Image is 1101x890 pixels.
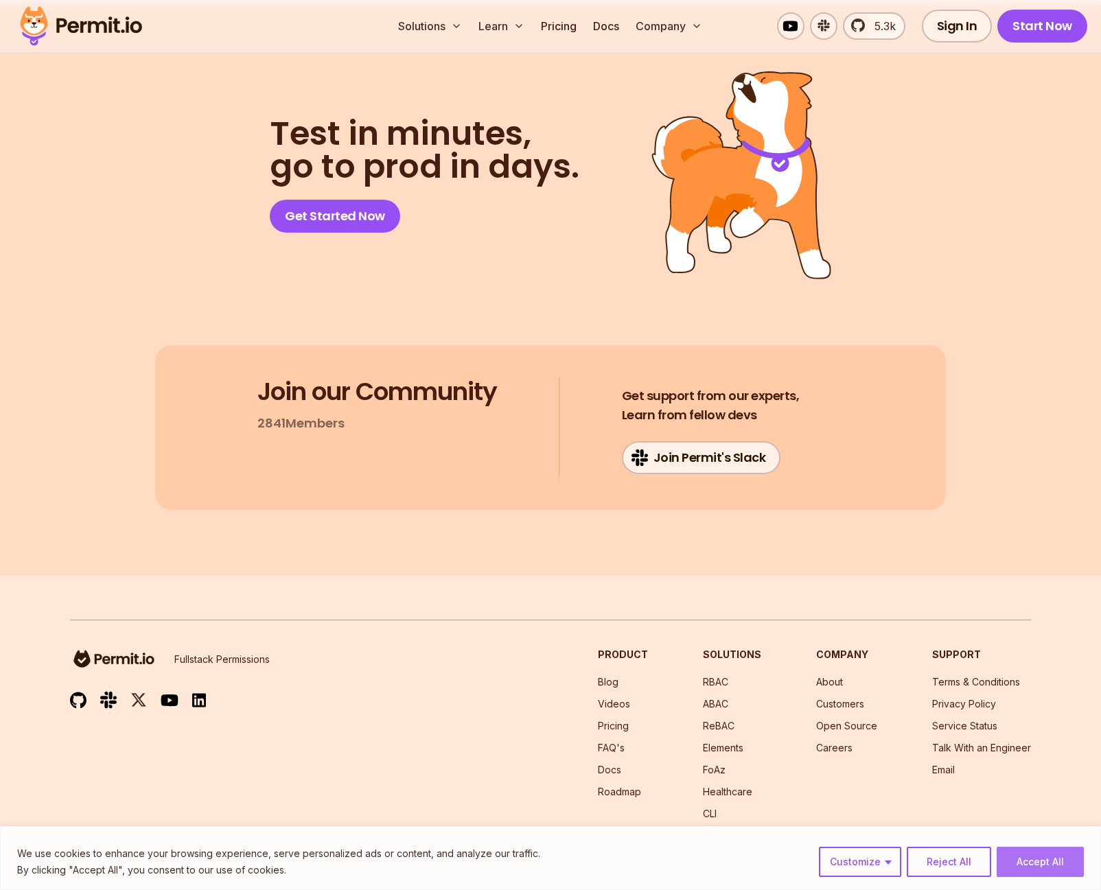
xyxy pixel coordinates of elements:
p: By clicking "Accept All", you consent to our use of cookies. [17,862,540,878]
a: Sign In [922,10,993,43]
p: Fullstack Permissions [174,653,270,666]
a: Get Started Now [270,200,400,233]
span: Get support from our experts, [622,386,800,406]
a: Open Source [816,720,877,731]
a: Docs [598,764,621,775]
h2: go to prod in days. [270,117,579,183]
a: Healthcare [703,786,752,797]
button: Accept All [997,847,1084,877]
a: CLI [703,808,717,819]
a: Blog [598,676,618,688]
a: Talk With an Engineer [932,742,1031,753]
a: ReBAC [703,720,734,731]
a: RBAC [703,676,728,688]
a: Join Permit's Slack [622,441,781,474]
p: 2841 Members [257,414,345,433]
a: Terms & Conditions [932,676,1020,688]
a: Customers [816,698,864,710]
a: Docs [588,12,625,40]
a: Privacy Policy [932,698,996,710]
a: FAQ's [598,742,625,753]
img: twitter [130,692,147,709]
img: youtube [161,692,178,708]
a: 5.3k [843,12,905,40]
h3: Company [816,648,877,661]
h3: Product [598,648,648,661]
a: Roadmap [598,786,641,797]
span: Test in minutes, [270,117,579,150]
h4: Learn from fellow devs [622,386,800,425]
button: Customize [819,847,901,877]
img: Permit logo [14,3,148,49]
a: Videos [598,698,630,710]
a: ABAC [703,698,728,710]
button: Company [630,12,708,40]
a: FoAz [703,764,726,775]
button: Solutions [393,12,467,40]
p: We use cookies to enhance your browsing experience, serve personalized ads or content, and analyz... [17,845,540,862]
a: Start Now [997,10,1087,43]
a: Pricing [598,720,629,731]
a: Email [932,764,955,775]
img: github [70,692,86,709]
a: About [816,676,843,688]
h3: Support [932,648,1031,661]
a: Careers [816,742,853,753]
a: Service Status [932,720,997,731]
h3: Join our Community [257,378,497,406]
img: linkedin [192,692,206,708]
a: Elements [703,742,743,753]
img: slack [100,690,117,709]
a: Pricing [535,12,582,40]
img: logo [70,648,158,670]
h3: Solutions [703,648,761,661]
span: 5.3k [866,18,896,34]
button: Reject All [907,847,991,877]
button: Learn [473,12,530,40]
